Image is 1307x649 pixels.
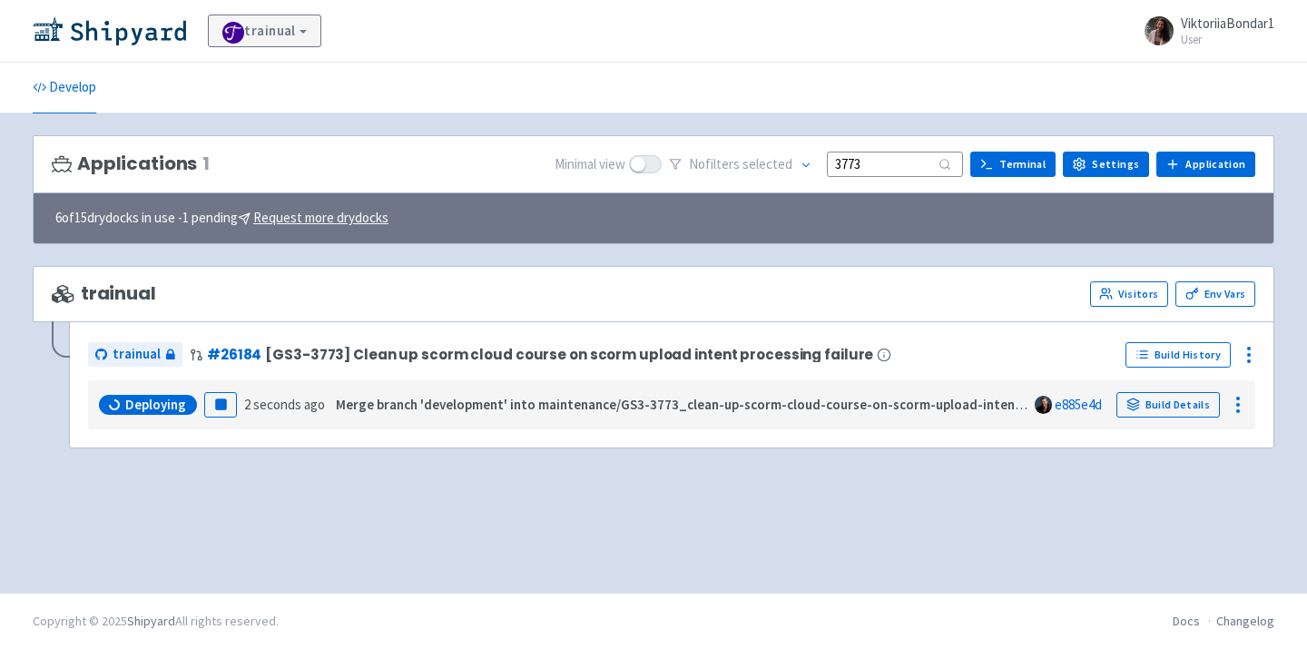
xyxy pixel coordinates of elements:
span: trainual [52,283,156,304]
span: [GS3-3773] Clean up scorm cloud course on scorm upload intent processing failure [265,347,873,362]
span: 1 [202,153,210,174]
a: Env Vars [1175,281,1255,307]
a: Visitors [1090,281,1168,307]
a: Develop [33,63,96,113]
span: Deploying [125,396,186,414]
span: No filter s [689,154,792,175]
a: ViktoriiaBondar1 User [1134,16,1274,45]
a: Changelog [1216,613,1274,629]
a: #26184 [207,345,261,364]
span: 6 of 15 drydocks in use - 1 pending [55,208,388,229]
button: Pause [204,392,237,418]
a: Build Details [1116,392,1220,418]
span: ViktoriiaBondar1 [1181,15,1274,32]
a: Settings [1063,152,1149,177]
a: trainual [88,342,182,367]
span: Minimal view [555,154,625,175]
small: User [1181,34,1274,45]
a: Terminal [970,152,1056,177]
time: 2 seconds ago [244,396,325,413]
a: trainual [208,15,321,47]
span: trainual [113,344,161,365]
strong: Merge branch 'development' into maintenance/GS3-3773_clean-up-scorm-cloud-course-on-scorm-upload-... [336,396,1138,413]
a: e885e4d [1055,396,1102,413]
span: selected [742,155,792,172]
div: Copyright © 2025 All rights reserved. [33,612,279,631]
img: Shipyard logo [33,16,186,45]
input: Search... [827,152,963,176]
h3: Applications [52,153,210,174]
a: Application [1156,152,1255,177]
a: Docs [1173,613,1200,629]
u: Request more drydocks [253,209,388,226]
a: Build History [1125,342,1231,368]
a: Shipyard [127,613,175,629]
